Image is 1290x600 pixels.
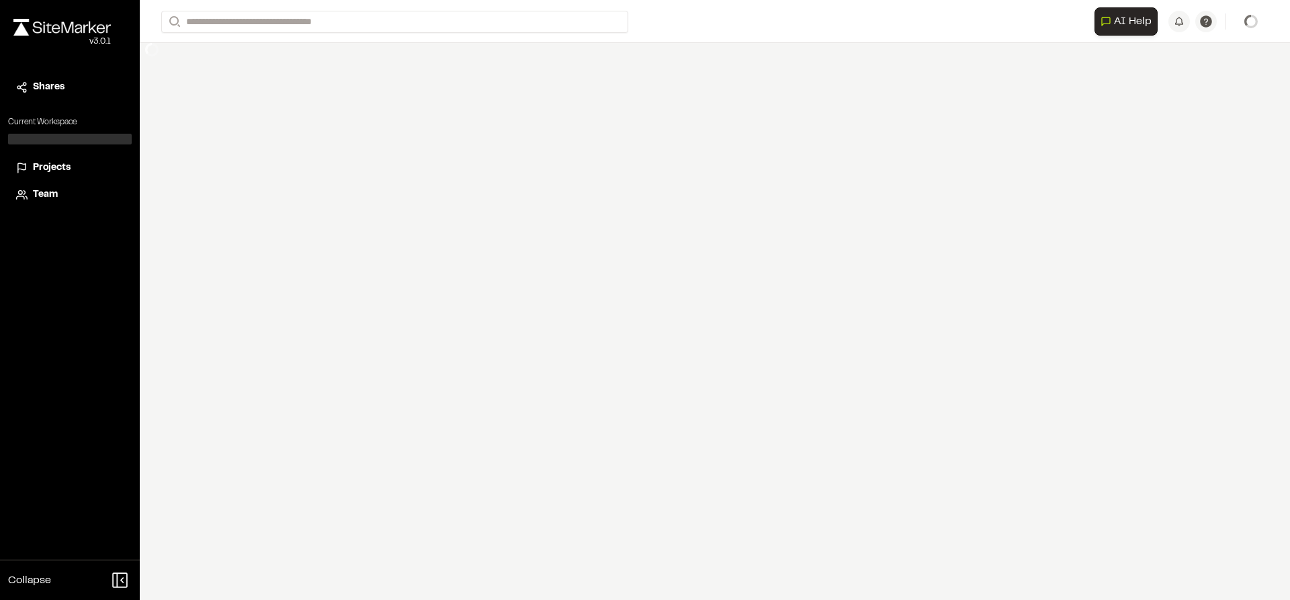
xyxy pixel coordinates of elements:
span: Collapse [8,572,51,589]
div: Oh geez...please don't... [13,36,111,48]
span: Shares [33,80,64,95]
button: Search [161,11,185,33]
div: Open AI Assistant [1094,7,1163,36]
span: AI Help [1114,13,1152,30]
p: Current Workspace [8,116,132,128]
button: Open AI Assistant [1094,7,1158,36]
a: Team [16,187,124,202]
a: Projects [16,161,124,175]
img: rebrand.png [13,19,111,36]
a: Shares [16,80,124,95]
span: Team [33,187,58,202]
span: Projects [33,161,71,175]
